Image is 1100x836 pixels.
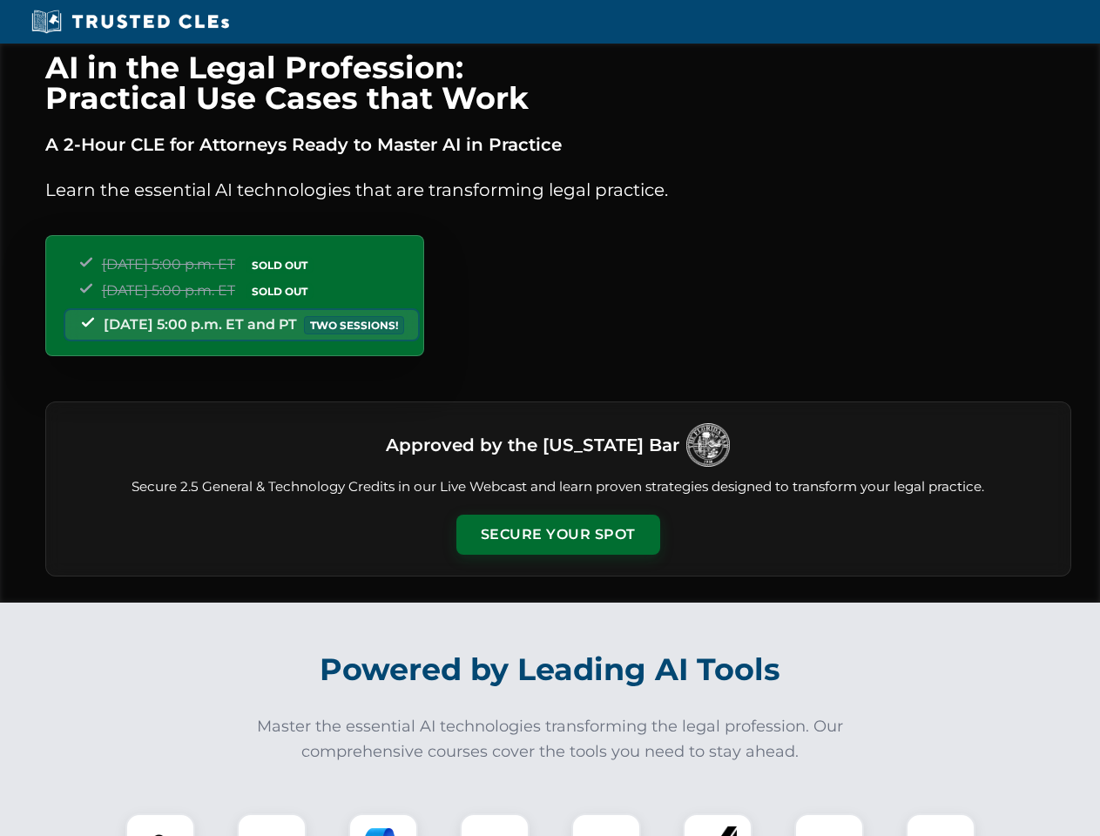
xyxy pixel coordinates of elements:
p: Secure 2.5 General & Technology Credits in our Live Webcast and learn proven strategies designed ... [67,477,1049,497]
p: Learn the essential AI technologies that are transforming legal practice. [45,176,1071,204]
h1: AI in the Legal Profession: Practical Use Cases that Work [45,52,1071,113]
span: [DATE] 5:00 p.m. ET [102,256,235,273]
span: SOLD OUT [246,256,314,274]
span: [DATE] 5:00 p.m. ET [102,282,235,299]
button: Secure Your Spot [456,515,660,555]
span: SOLD OUT [246,282,314,300]
h3: Approved by the [US_STATE] Bar [386,429,679,461]
p: A 2-Hour CLE for Attorneys Ready to Master AI in Practice [45,131,1071,158]
img: Trusted CLEs [26,9,234,35]
p: Master the essential AI technologies transforming the legal profession. Our comprehensive courses... [246,714,855,765]
h2: Powered by Leading AI Tools [68,639,1033,700]
img: Logo [686,423,730,467]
